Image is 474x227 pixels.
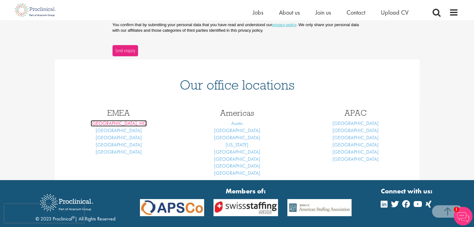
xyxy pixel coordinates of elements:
img: APSCo [283,199,357,216]
a: [GEOGRAPHIC_DATA] [96,134,142,141]
a: [GEOGRAPHIC_DATA] [333,120,379,127]
a: [GEOGRAPHIC_DATA] [214,127,260,134]
a: [GEOGRAPHIC_DATA] [333,141,379,148]
a: [GEOGRAPHIC_DATA] [333,156,379,162]
a: privacy policy [272,22,296,27]
a: [GEOGRAPHIC_DATA] [96,141,142,148]
img: Chatbot [454,207,472,225]
a: [GEOGRAPHIC_DATA] [333,127,379,134]
a: [GEOGRAPHIC_DATA] [96,149,142,155]
button: Send enquiry [113,45,138,56]
iframe: reCAPTCHA [4,204,84,223]
h3: EMEA [64,109,173,117]
span: 1 [454,207,459,212]
img: APSCo [209,199,283,216]
div: © 2023 Proclinical | All Rights Reserved [36,189,115,223]
a: [GEOGRAPHIC_DATA] [96,127,142,134]
a: [GEOGRAPHIC_DATA] [214,134,260,141]
a: Contact [347,8,365,16]
img: Proclinical Recruitment [36,190,98,215]
a: Join us [315,8,331,16]
a: [GEOGRAPHIC_DATA] [214,156,260,162]
a: [GEOGRAPHIC_DATA] [214,149,260,155]
a: [GEOGRAPHIC_DATA] [333,134,379,141]
a: Jobs [253,8,263,16]
a: [GEOGRAPHIC_DATA], HQ [91,120,147,127]
p: You confirm that by submitting your personal data that you have read and understood our . We only... [113,22,362,33]
strong: Connect with us: [381,186,434,196]
a: Upload CV [381,8,409,16]
img: APSCo [135,199,209,216]
a: Austin [231,120,243,127]
a: [GEOGRAPHIC_DATA] [214,170,260,176]
strong: Members of: [140,186,352,196]
a: [GEOGRAPHIC_DATA] [214,163,260,169]
a: [US_STATE] [226,141,248,148]
h1: Our office locations [64,78,410,92]
h3: APAC [301,109,410,117]
a: [GEOGRAPHIC_DATA] [333,149,379,155]
h3: Americas [183,109,292,117]
span: Send enquiry [115,47,135,54]
a: About us [279,8,300,16]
